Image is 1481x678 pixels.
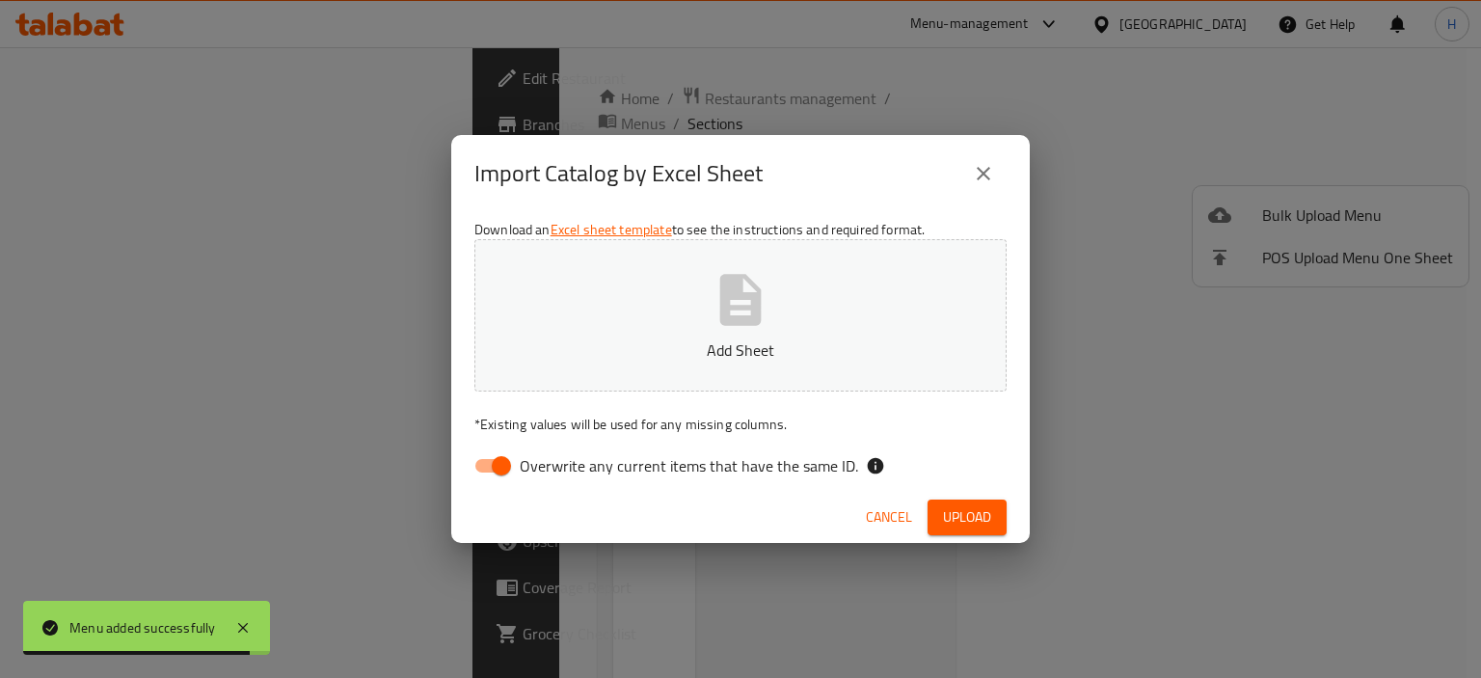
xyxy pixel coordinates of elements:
[858,500,920,535] button: Cancel
[474,239,1007,392] button: Add Sheet
[474,415,1007,434] p: Existing values will be used for any missing columns.
[474,158,763,189] h2: Import Catalog by Excel Sheet
[451,212,1030,492] div: Download an to see the instructions and required format.
[504,339,977,362] p: Add Sheet
[551,217,672,242] a: Excel sheet template
[960,150,1007,197] button: close
[928,500,1007,535] button: Upload
[520,454,858,477] span: Overwrite any current items that have the same ID.
[866,505,912,529] span: Cancel
[69,617,216,638] div: Menu added successfully
[866,456,885,475] svg: If the overwrite option isn't selected, then the items that match an existing ID will be ignored ...
[943,505,991,529] span: Upload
